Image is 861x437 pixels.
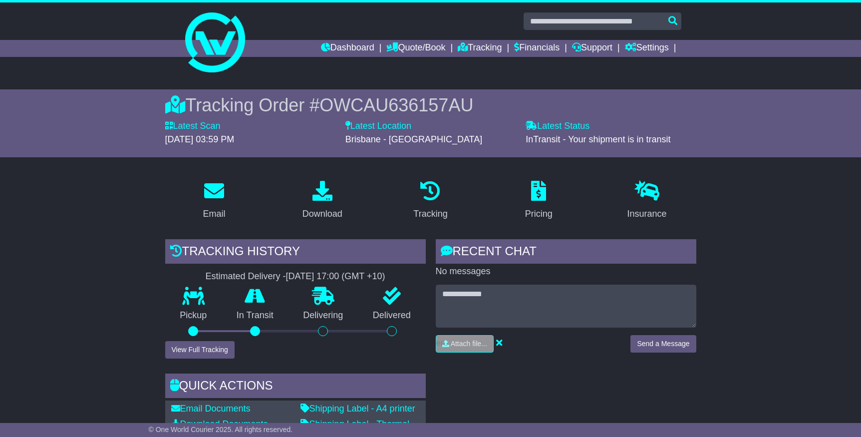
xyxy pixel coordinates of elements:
span: © One World Courier 2025. All rights reserved. [149,426,293,434]
p: In Transit [222,310,288,321]
a: Settings [625,40,669,57]
p: Delivered [358,310,426,321]
a: Download [296,177,349,224]
a: Tracking [458,40,502,57]
a: Financials [514,40,560,57]
div: Estimated Delivery - [165,271,426,282]
div: Email [203,207,225,221]
p: Delivering [288,310,358,321]
label: Latest Scan [165,121,221,132]
a: Shipping Label - A4 printer [300,404,415,414]
label: Latest Status [526,121,589,132]
div: Download [302,207,342,221]
span: OWCAU636157AU [319,95,473,115]
p: Pickup [165,310,222,321]
label: Latest Location [345,121,411,132]
span: [DATE] 03:59 PM [165,134,235,144]
div: Tracking [413,207,447,221]
span: InTransit - Your shipment is in transit [526,134,670,144]
span: Brisbane - [GEOGRAPHIC_DATA] [345,134,482,144]
a: Email [196,177,232,224]
a: Pricing [519,177,559,224]
a: Insurance [621,177,673,224]
div: Tracking Order # [165,94,696,116]
a: Tracking [407,177,454,224]
a: Dashboard [321,40,374,57]
button: View Full Tracking [165,341,235,359]
div: Tracking history [165,239,426,266]
div: [DATE] 17:00 (GMT +10) [286,271,385,282]
p: No messages [436,266,696,277]
div: Quick Actions [165,374,426,401]
a: Quote/Book [386,40,445,57]
div: RECENT CHAT [436,239,696,266]
div: Insurance [627,207,667,221]
div: Pricing [525,207,553,221]
a: Download Documents [171,419,268,429]
a: Email Documents [171,404,251,414]
a: Support [572,40,612,57]
button: Send a Message [630,335,696,353]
